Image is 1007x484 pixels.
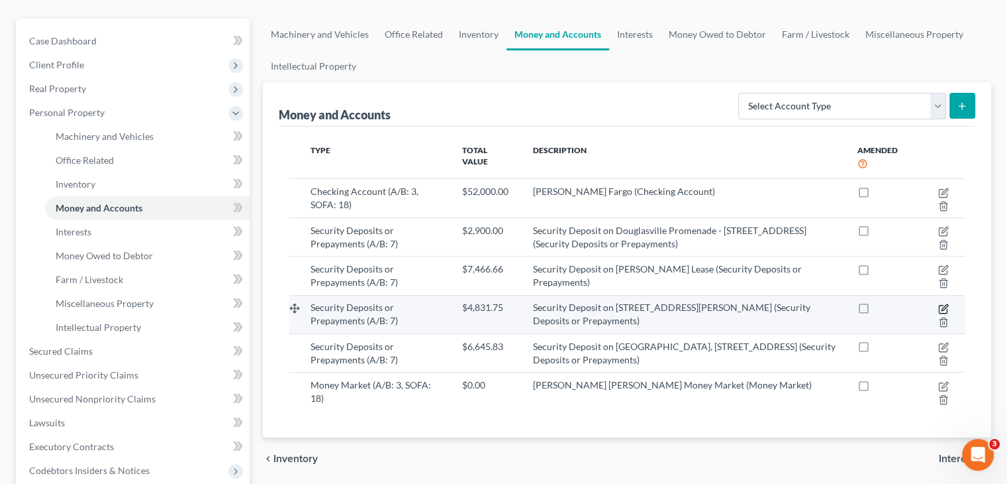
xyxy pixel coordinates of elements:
span: Money and Accounts [56,202,142,213]
span: $7,466.66 [461,263,503,274]
span: Security Deposit on Douglasville Promenade - [STREET_ADDRESS] (Security Deposits or Prepayments) [533,225,806,249]
span: $0.00 [461,379,485,391]
a: Office Related [377,19,451,50]
span: Executory Contracts [29,441,114,452]
a: Secured Claims [19,339,250,363]
span: Total Value [461,145,487,166]
span: Unsecured Priority Claims [29,369,138,381]
span: Inventory [56,178,95,190]
span: Security Deposit on [STREET_ADDRESS][PERSON_NAME] (Security Deposits or Prepayments) [533,302,810,326]
a: Farm / Livestock [45,268,250,292]
span: Interests [939,454,981,464]
span: Personal Property [29,107,105,118]
a: Executory Contracts [19,435,250,459]
span: Description [533,145,587,155]
span: Farm / Livestock [56,274,123,285]
a: Money Owed to Debtor [45,244,250,268]
span: Inventory [273,454,318,464]
a: Inventory [451,19,506,50]
button: chevron_left Inventory [263,454,318,464]
span: Type [311,145,330,155]
a: Farm / Livestock [774,19,857,50]
button: Interests chevron_right [939,454,991,464]
span: Client Profile [29,59,84,70]
a: Case Dashboard [19,29,250,53]
span: Security Deposit on [PERSON_NAME] Lease (Security Deposits or Prepayments) [533,263,802,288]
a: Interests [45,220,250,244]
iframe: Intercom live chat [962,439,994,471]
span: Lawsuits [29,417,65,428]
span: Security Deposit on [GEOGRAPHIC_DATA], [STREET_ADDRESS] (Security Deposits or Prepayments) [533,341,836,365]
a: Intellectual Property [45,316,250,339]
span: Security Deposits or Prepayments (A/B: 7) [311,341,398,365]
span: $52,000.00 [461,186,508,197]
span: Checking Account (A/B: 3, SOFA: 18) [311,186,418,210]
span: Codebtors Insiders & Notices [29,465,150,476]
a: Inventory [45,172,250,196]
a: Machinery and Vehicles [45,125,250,149]
a: Lawsuits [19,411,250,435]
span: Office Related [56,154,114,166]
span: Security Deposits or Prepayments (A/B: 7) [311,302,398,326]
a: Unsecured Nonpriority Claims [19,387,250,411]
a: Interests [609,19,661,50]
span: Secured Claims [29,345,93,357]
span: $4,831.75 [461,302,503,313]
a: Money and Accounts [506,19,609,50]
span: $6,645.83 [461,341,503,352]
span: Interests [56,226,91,237]
a: Money and Accounts [45,196,250,220]
span: Case Dashboard [29,35,97,46]
a: Unsecured Priority Claims [19,363,250,387]
span: Real Property [29,83,86,94]
span: Security Deposits or Prepayments (A/B: 7) [311,225,398,249]
i: chevron_left [263,454,273,464]
a: Machinery and Vehicles [263,19,377,50]
span: 3 [989,439,1000,450]
span: Money Owed to Debtor [56,250,153,261]
span: Security Deposits or Prepayments (A/B: 7) [311,263,398,288]
a: Money Owed to Debtor [661,19,774,50]
a: Intellectual Property [263,50,364,82]
span: Intellectual Property [56,322,141,333]
span: [PERSON_NAME] Fargo (Checking Account) [533,186,715,197]
a: Miscellaneous Property [857,19,971,50]
span: Unsecured Nonpriority Claims [29,393,156,404]
span: Amended [857,145,898,155]
span: $2,900.00 [461,225,503,236]
span: [PERSON_NAME] [PERSON_NAME] Money Market (Money Market) [533,379,812,391]
div: Money and Accounts [279,107,391,123]
a: Miscellaneous Property [45,292,250,316]
span: Money Market (A/B: 3, SOFA: 18) [311,379,431,404]
a: Office Related [45,149,250,172]
span: Machinery and Vehicles [56,131,154,142]
span: Miscellaneous Property [56,298,154,309]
